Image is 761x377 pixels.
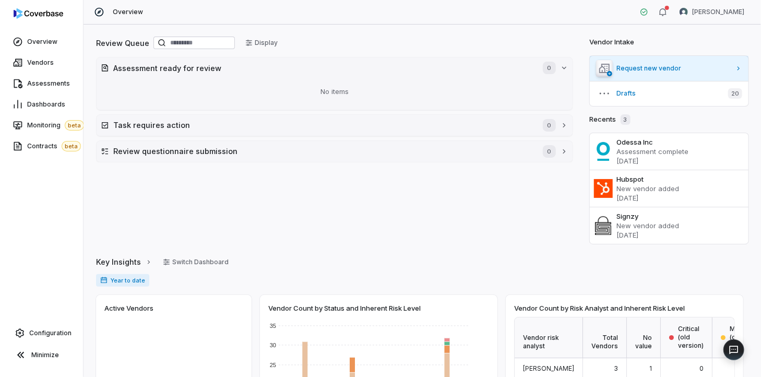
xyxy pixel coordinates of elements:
[590,133,749,170] a: Odessa IncAssessment complete[DATE]
[96,274,149,287] span: Year to date
[268,303,421,313] span: Vendor Count by Status and Inherent Risk Level
[2,32,81,51] a: Overview
[270,362,276,368] text: 25
[270,342,276,348] text: 30
[617,193,745,203] p: [DATE]
[2,137,81,156] a: Contractsbeta
[590,81,749,106] button: Drafts20
[157,254,235,270] button: Switch Dashboard
[27,120,84,131] span: Monitoring
[617,174,745,184] h3: Hubspot
[97,57,573,78] button: Assessment ready for review0
[93,251,156,273] button: Key Insights
[617,230,745,240] p: [DATE]
[29,329,72,337] span: Configuration
[113,120,532,131] h2: Task requires action
[621,114,631,125] span: 3
[2,74,81,93] a: Assessments
[27,141,81,151] span: Contracts
[101,78,568,105] div: No items
[65,120,84,131] span: beta
[31,351,59,359] span: Minimize
[113,146,532,157] h2: Review questionnaire submission
[583,317,627,358] div: Total Vendors
[590,114,631,125] h2: Recents
[27,79,70,88] span: Assessments
[680,8,688,16] img: Danny Higdon avatar
[96,256,141,267] span: Key Insights
[590,37,635,48] h2: Vendor Intake
[728,88,742,99] span: 20
[692,8,744,16] span: [PERSON_NAME]
[2,53,81,72] a: Vendors
[617,211,745,221] h3: Signzy
[97,115,573,136] button: Task requires action0
[27,100,65,109] span: Dashboards
[523,364,574,372] span: [PERSON_NAME]
[590,170,749,207] a: HubspotNew vendor added[DATE]
[543,119,555,132] span: 0
[100,277,108,284] svg: Date range for report
[4,324,79,343] a: Configuration
[673,4,751,20] button: Danny Higdon avatar[PERSON_NAME]
[96,38,149,49] h2: Review Queue
[617,221,745,230] p: New vendor added
[543,145,555,158] span: 0
[590,207,749,244] a: SignzyNew vendor added[DATE]
[649,364,652,372] span: 1
[239,35,284,51] button: Display
[617,64,731,73] span: Request new vendor
[730,325,755,350] span: Medium (old version)
[543,62,555,74] span: 0
[614,364,618,372] span: 3
[113,63,532,74] h2: Assessment ready for review
[96,251,152,273] a: Key Insights
[27,58,54,67] span: Vendors
[678,325,704,350] span: Critical (old version)
[617,184,745,193] p: New vendor added
[2,116,81,135] a: Monitoringbeta
[617,89,720,98] span: Drafts
[27,38,57,46] span: Overview
[97,141,573,162] button: Review questionnaire submission0
[4,345,79,366] button: Minimize
[627,317,661,358] div: No value
[2,95,81,114] a: Dashboards
[14,8,63,19] img: logo-D7KZi-bG.svg
[104,303,153,313] span: Active Vendors
[515,317,583,358] div: Vendor risk analyst
[617,147,745,156] p: Assessment complete
[270,323,276,329] text: 35
[617,156,745,166] p: [DATE]
[617,137,745,147] h3: Odessa Inc
[590,56,749,81] a: Request new vendor
[699,364,704,372] span: 0
[514,303,685,313] span: Vendor Count by Risk Analyst and Inherent Risk Level
[62,141,81,151] span: beta
[113,8,143,16] span: Overview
